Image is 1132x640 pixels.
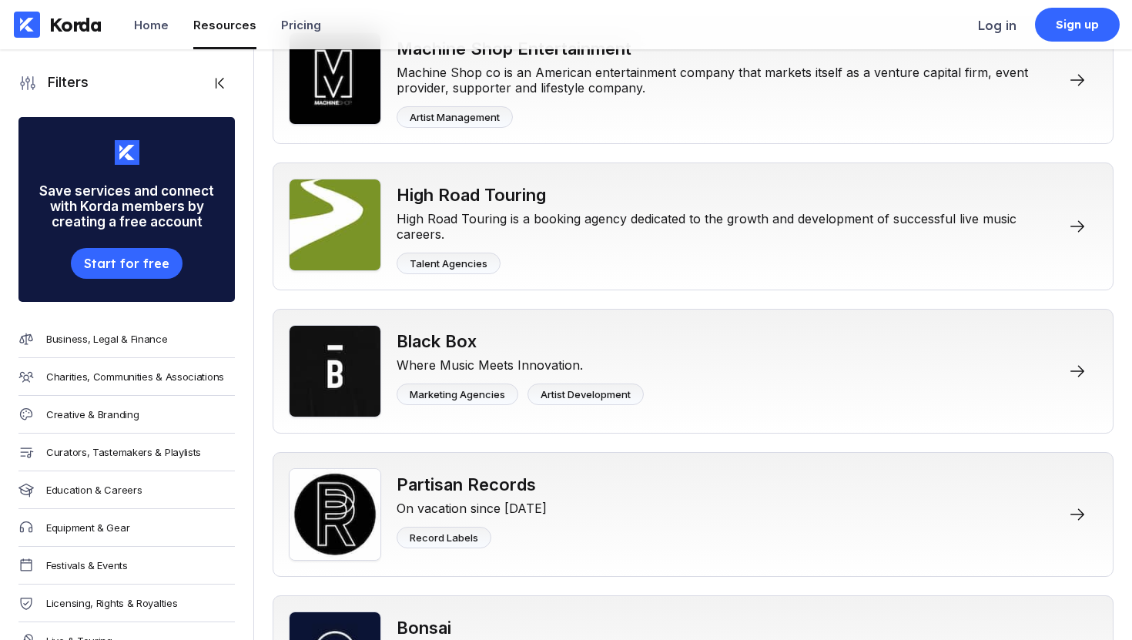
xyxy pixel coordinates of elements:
[46,484,142,496] div: Education & Careers
[410,388,505,400] div: Marketing Agencies
[46,597,177,609] div: Licensing, Rights & Royalties
[46,559,128,571] div: Festivals & Events
[18,471,235,509] a: Education & Careers
[410,531,478,544] div: Record Labels
[46,446,201,458] div: Curators, Tastemakers & Playlists
[18,509,235,547] a: Equipment & Gear
[289,468,381,561] img: Partisan Records
[18,165,235,248] div: Save services and connect with Korda members by creating a free account
[46,370,224,383] div: Charities, Communities & Associations
[289,179,381,271] img: High Road Touring
[541,388,631,400] div: Artist Development
[397,474,547,494] div: Partisan Records
[273,163,1114,290] a: High Road TouringHigh Road TouringHigh Road Touring is a booking agency dedicated to the growth a...
[46,521,129,534] div: Equipment & Gear
[71,248,182,279] button: Start for free
[410,257,487,270] div: Talent Agencies
[273,452,1114,577] a: Partisan RecordsPartisan RecordsOn vacation since [DATE]Record Labels
[18,547,235,585] a: Festivals & Events
[289,32,381,125] img: Machine Shop Entertainment
[18,585,235,622] a: Licensing, Rights & Royalties
[397,618,694,638] div: Bonsai
[46,333,168,345] div: Business, Legal & Finance
[397,205,1057,242] div: High Road Touring is a booking agency dedicated to the growth and development of successful live ...
[397,59,1057,95] div: Machine Shop co is an American entertainment company that markets itself as a venture capital fir...
[281,18,321,32] div: Pricing
[37,74,89,92] div: Filters
[397,351,644,373] div: Where Music Meets Innovation.
[134,18,169,32] div: Home
[18,434,235,471] a: Curators, Tastemakers & Playlists
[1035,8,1120,42] a: Sign up
[49,13,102,36] div: Korda
[397,494,547,516] div: On vacation since [DATE]
[410,111,500,123] div: Artist Management
[978,18,1016,33] div: Log in
[193,18,256,32] div: Resources
[18,358,235,396] a: Charities, Communities & Associations
[46,408,139,421] div: Creative & Branding
[273,309,1114,434] a: Black BoxBlack BoxWhere Music Meets Innovation.Marketing AgenciesArtist Development
[397,331,644,351] div: Black Box
[273,16,1114,144] a: Machine Shop EntertainmentMachine Shop EntertainmentMachine Shop co is an American entertainment ...
[18,396,235,434] a: Creative & Branding
[397,185,1057,205] div: High Road Touring
[18,320,235,358] a: Business, Legal & Finance
[1056,17,1100,32] div: Sign up
[289,325,381,417] img: Black Box
[84,256,169,271] div: Start for free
